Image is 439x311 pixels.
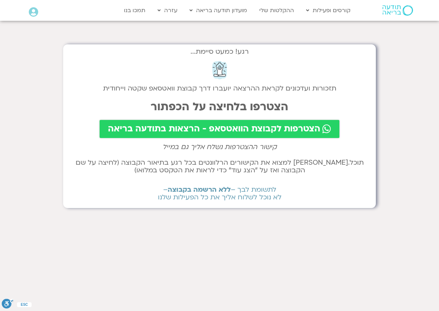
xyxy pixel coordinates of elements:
h2: תזכורות ועדכונים לקראת ההרצאה יועברו דרך קבוצת וואטסאפ שקטה וייחודית [70,85,369,92]
a: קורסים ופעילות [303,4,354,17]
a: מועדון תודעה בריאה [186,4,251,17]
a: עזרה [154,4,181,17]
h2: קישור ההצטרפות נשלח אליך גם במייל [70,143,369,151]
h2: תוכל.[PERSON_NAME] למצוא את הקישורים הרלוונטים בכל רגע בתיאור הקבוצה (לחיצה על שם הקבוצה ואז על ״... [70,159,369,174]
a: ההקלטות שלי [256,4,297,17]
a: תמכו בנו [120,4,149,17]
h2: הצטרפו בלחיצה על הכפתור [70,101,369,113]
b: ללא הרשמה בקבוצה [168,185,231,194]
h2: לתשומת לבך – – לא נוכל לשלוח אליך את כל הפעילות שלנו [70,186,369,201]
img: תודעה בריאה [382,5,413,16]
a: הצטרפות לקבוצת הוואטסאפ - הרצאות בתודעה בריאה [100,120,339,138]
span: הצטרפות לקבוצת הוואטסאפ - הרצאות בתודעה בריאה [108,124,320,134]
h2: רגע! כמעט סיימת... [70,51,369,52]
